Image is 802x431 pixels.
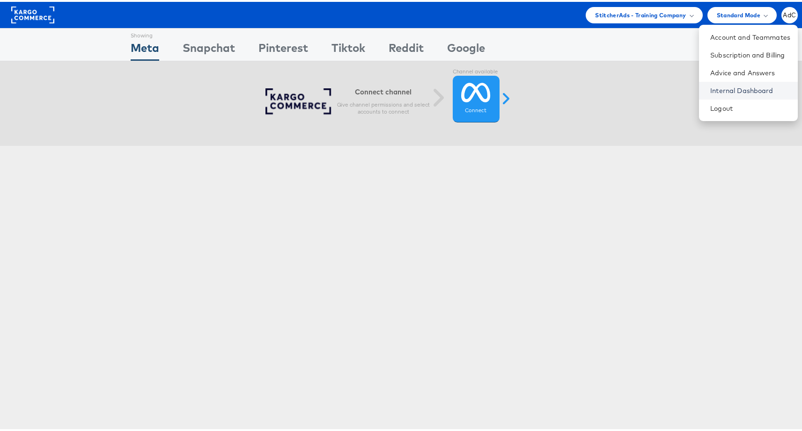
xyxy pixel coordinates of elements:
span: StitcherAds - Training Company [595,8,686,18]
a: Advice and Answers [710,66,790,76]
span: AdC [783,10,796,16]
label: Channel available [453,66,500,74]
a: Internal Dashboard [710,84,790,93]
a: Connect [453,74,500,121]
label: Connect [465,105,487,113]
div: Snapchat [183,38,235,59]
span: Standard Mode [717,8,760,18]
div: Pinterest [258,38,308,59]
p: Give channel permissions and select accounts to connect [337,99,430,114]
a: Logout [710,102,790,111]
a: Subscription and Billing [710,49,790,58]
div: Reddit [389,38,424,59]
div: Google [447,38,485,59]
div: Meta [131,38,159,59]
div: Tiktok [331,38,365,59]
h6: Connect channel [337,86,430,94]
div: Showing [131,27,159,38]
a: Account and Teammates [710,31,790,40]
